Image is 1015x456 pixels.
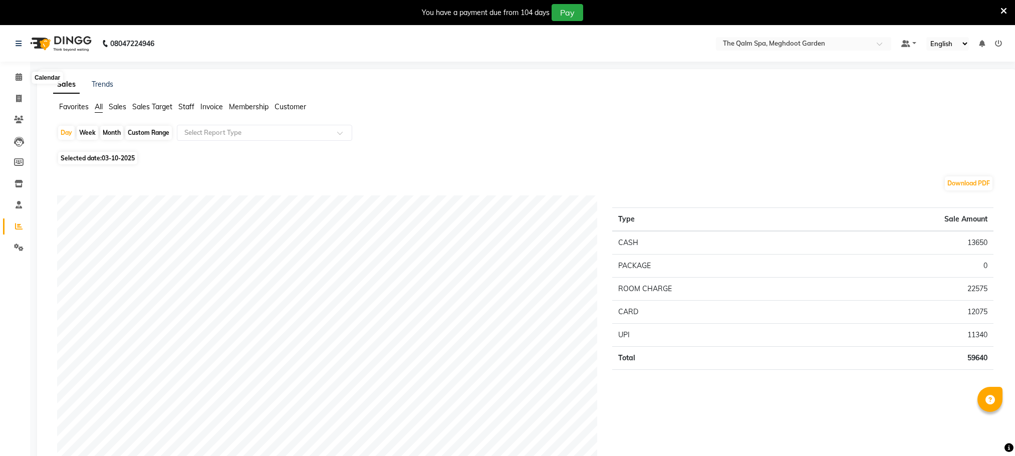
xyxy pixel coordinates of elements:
th: Type [612,208,820,232]
b: 08047224946 [110,30,154,58]
td: 12075 [820,301,993,324]
span: Sales [109,102,126,111]
td: Total [612,347,820,370]
span: 03-10-2025 [102,154,135,162]
span: Staff [178,102,194,111]
th: Sale Amount [820,208,993,232]
td: CASH [612,231,820,255]
span: Selected date: [58,152,137,164]
div: You have a payment due from 104 days [422,8,550,18]
button: Download PDF [945,176,992,190]
span: Membership [229,102,269,111]
div: Day [58,126,75,140]
td: 11340 [820,324,993,347]
td: UPI [612,324,820,347]
div: Custom Range [125,126,172,140]
div: Week [77,126,98,140]
td: 59640 [820,347,993,370]
a: Trends [92,80,113,89]
button: Pay [552,4,583,21]
span: Sales Target [132,102,172,111]
td: 13650 [820,231,993,255]
img: logo [26,30,94,58]
td: ROOM CHARGE [612,278,820,301]
td: PACKAGE [612,255,820,278]
span: All [95,102,103,111]
div: Month [100,126,123,140]
td: 0 [820,255,993,278]
span: Invoice [200,102,223,111]
td: 22575 [820,278,993,301]
span: Favorites [59,102,89,111]
td: CARD [612,301,820,324]
div: Calendar [32,72,63,84]
span: Customer [275,102,306,111]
